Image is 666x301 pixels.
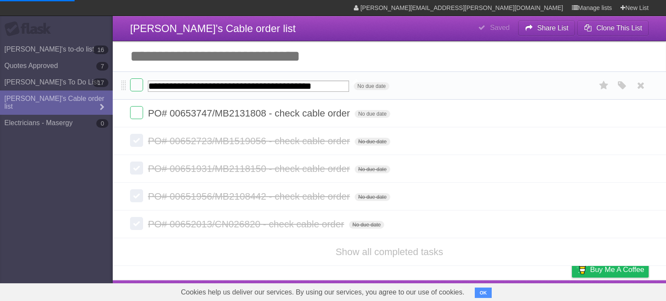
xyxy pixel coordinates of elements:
[490,24,509,31] b: Saved
[576,262,588,277] img: Buy me a coffee
[531,282,550,299] a: Terms
[148,108,352,119] span: PO# 00653747/MB2131808 - check cable order
[336,246,443,257] a: Show all completed tasks
[130,78,143,91] label: Done
[148,136,352,146] span: PO# 00652723/MB1519056 - check cable order
[148,191,352,202] span: PO# 00651956/MB2108442 - check cable order
[577,20,649,36] button: Clone This List
[355,193,390,201] span: No due date
[130,106,143,119] label: Done
[561,282,583,299] a: Privacy
[130,134,143,147] label: Done
[596,78,612,93] label: Star task
[93,45,108,54] b: 16
[130,189,143,202] label: Done
[485,282,520,299] a: Developers
[518,20,575,36] button: Share List
[96,119,108,128] b: 0
[172,284,473,301] span: Cookies help us deliver our services. By using our services, you agree to our use of cookies.
[96,62,108,71] b: 7
[130,217,143,230] label: Done
[130,162,143,175] label: Done
[457,282,475,299] a: About
[93,78,108,87] b: 17
[148,163,352,174] span: PO# 00651931/MB2118150 - check cable order
[355,110,390,118] span: No due date
[594,282,649,299] a: Suggest a feature
[148,219,346,230] span: PO# 00652013/CN026820 - check cable order
[4,21,56,37] div: Flask
[354,82,389,90] span: No due date
[130,23,296,34] span: [PERSON_NAME]'s Cable order list
[572,262,649,278] a: Buy me a coffee
[596,24,642,32] b: Clone This List
[355,165,390,173] span: No due date
[537,24,568,32] b: Share List
[355,138,390,146] span: No due date
[475,288,492,298] button: OK
[590,262,644,277] span: Buy me a coffee
[349,221,384,229] span: No due date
